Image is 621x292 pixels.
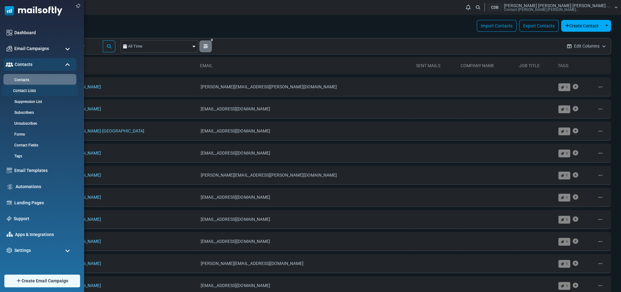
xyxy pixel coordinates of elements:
[558,282,570,290] a: 1
[128,40,191,52] div: All Time
[68,106,101,111] a: [PERSON_NAME]
[68,195,101,200] a: [PERSON_NAME]
[14,45,49,52] span: Email Campaigns
[562,38,611,54] button: Edit Columns
[487,3,618,12] a: CDB [PERSON_NAME] [PERSON_NAME] [PERSON_NAME] ... Contact [PERSON_NAME] [PERSON_NAME]...
[566,239,568,244] span: 1
[6,62,13,67] img: contacts-icon-active.svg
[7,248,12,253] img: settings-icon.svg
[573,125,578,137] a: Add Tag
[566,284,568,288] span: 1
[198,210,413,229] td: [EMAIL_ADDRESS][DOMAIN_NAME]
[573,213,578,225] a: Add Tag
[68,239,101,244] a: [PERSON_NAME]
[3,142,75,148] a: Contact Fields
[7,200,12,206] img: landing_pages.svg
[487,3,502,12] div: CDB
[477,20,517,32] a: Import Contacts
[504,3,610,8] span: [PERSON_NAME] [PERSON_NAME] [PERSON_NAME] ...
[3,153,75,159] a: Tags
[16,183,73,190] a: Automations
[14,30,73,36] a: Dashboard
[7,168,12,173] img: email-templates-icon.svg
[2,88,76,94] a: Contact Lists
[198,254,413,273] td: [PERSON_NAME][EMAIL_ADDRESS][DOMAIN_NAME]
[7,46,12,51] img: campaigns-icon.png
[573,279,578,292] a: Add Tag
[68,283,101,288] a: [PERSON_NAME]
[573,81,578,93] a: Add Tag
[460,63,494,68] span: translation missing: en.crm_contacts.form.list_header.company_name
[566,151,568,155] span: 1
[519,63,540,68] a: Job Title
[198,77,413,96] td: [PERSON_NAME][EMAIL_ADDRESS][PERSON_NAME][DOMAIN_NAME]
[198,144,413,163] td: [EMAIL_ADDRESS][DOMAIN_NAME]
[21,278,68,284] span: Create Email Campaign
[3,110,75,115] a: Subscribers
[198,232,413,251] td: [EMAIL_ADDRESS][DOMAIN_NAME]
[561,20,603,32] button: Create Contact
[558,172,570,179] a: 1
[460,63,494,68] a: Company Name
[573,169,578,181] a: Add Tag
[558,238,570,246] a: 1
[68,128,144,133] a: [PERSON_NAME]-[GEOGRAPHIC_DATA]
[7,216,12,221] img: support-icon.svg
[573,191,578,203] a: Add Tag
[566,107,568,111] span: 1
[573,235,578,248] a: Add Tag
[566,85,568,89] span: 1
[558,63,568,68] a: Tags
[566,129,568,133] span: 1
[566,217,568,222] span: 1
[566,262,568,266] span: 1
[15,231,73,238] a: Apps & Integrations
[519,20,559,32] a: Export Contacts
[7,183,13,190] img: workflow.svg
[14,167,73,174] a: Email Templates
[558,105,570,113] a: 1
[198,122,413,141] td: [EMAIL_ADDRESS][DOMAIN_NAME]
[558,260,570,268] a: 1
[558,83,570,91] a: 1
[558,194,570,202] a: 1
[3,77,75,83] a: Contacts
[14,247,31,254] span: Settings
[68,173,101,178] a: [PERSON_NAME]
[573,257,578,270] a: Add Tag
[566,195,568,200] span: 1
[573,147,578,159] a: Add Tag
[68,261,101,266] a: [PERSON_NAME]
[15,61,32,68] span: Contacts
[416,63,440,68] a: Sent Mails
[198,100,413,118] td: [EMAIL_ADDRESS][DOMAIN_NAME]
[558,216,570,224] a: 1
[504,8,579,12] span: Contact [PERSON_NAME] [PERSON_NAME]...
[198,188,413,207] td: [EMAIL_ADDRESS][DOMAIN_NAME]
[3,99,75,104] a: Suppression List
[3,132,75,137] a: Forms
[7,30,12,35] img: dashboard-icon.svg
[14,200,73,206] a: Landing Pages
[566,173,568,178] span: 1
[573,103,578,115] a: Add Tag
[14,216,73,222] a: Support
[68,151,101,155] a: [PERSON_NAME]
[3,121,75,126] a: Unsubscribes
[558,127,570,135] a: 1
[199,40,212,52] button: 0
[558,150,570,157] a: 1
[68,84,101,89] a: [PERSON_NAME]
[208,38,215,43] span: 0
[200,63,213,68] a: Email
[198,166,413,185] td: [PERSON_NAME][EMAIL_ADDRESS][PERSON_NAME][DOMAIN_NAME]
[68,217,101,222] a: [PERSON_NAME]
